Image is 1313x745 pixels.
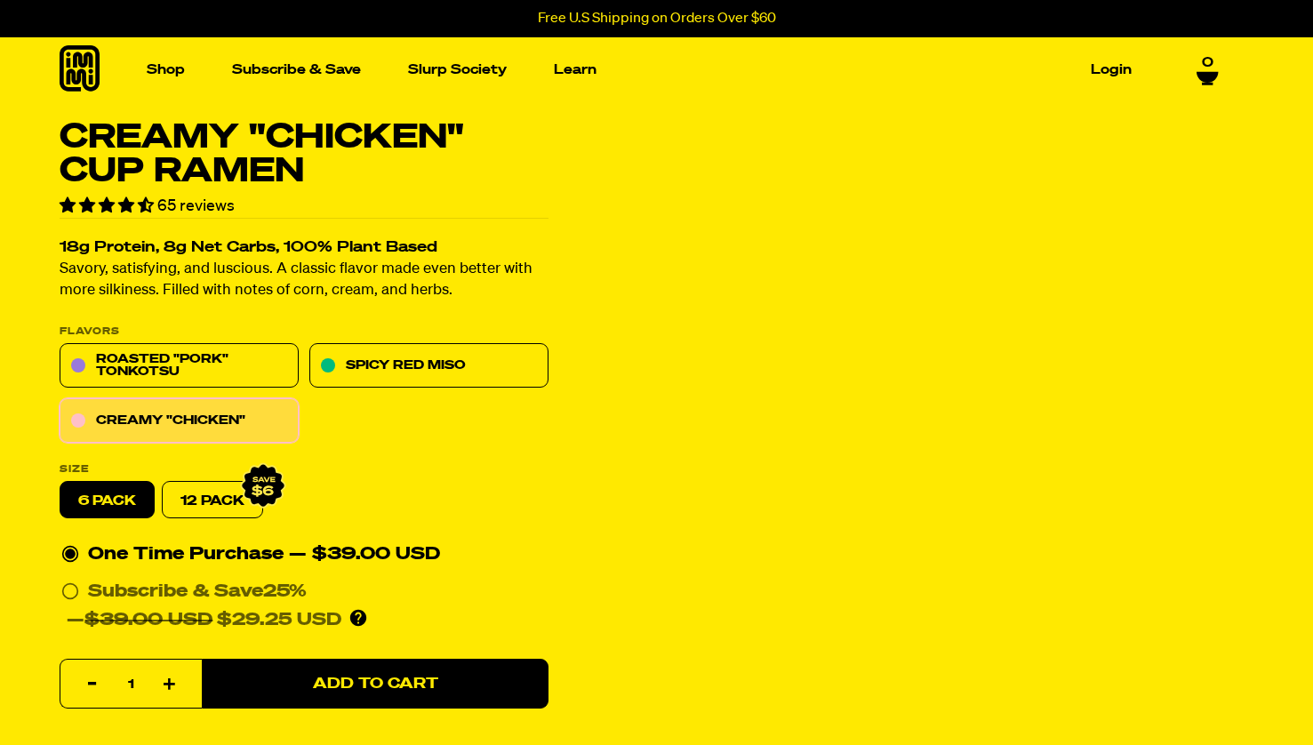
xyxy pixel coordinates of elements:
span: 25% [263,583,307,601]
a: Login [1084,56,1139,84]
label: 6 pack [60,482,155,519]
button: Add to Cart [202,660,548,709]
a: Spicy Red Miso [309,344,548,389]
nav: Main navigation [140,37,1139,102]
h2: 18g Protein, 8g Net Carbs, 100% Plant Based [60,241,548,256]
div: — $29.25 USD [67,606,341,635]
h1: Creamy "Chicken" Cup Ramen [60,121,548,188]
span: Add to Cart [312,677,437,692]
a: 0 [1197,55,1219,85]
p: Savory, satisfying, and luscious. A classic flavor made even better with more silkiness. Filled w... [60,260,548,302]
del: $39.00 USD [84,612,212,629]
a: Learn [547,56,604,84]
a: Slurp Society [401,56,514,84]
span: 4.71 stars [60,198,157,214]
div: — $39.00 USD [289,541,440,569]
p: Flavors [60,327,548,337]
a: 12 Pack [162,482,263,519]
p: Free U.S Shipping on Orders Over $60 [538,11,776,27]
div: One Time Purchase [61,541,547,569]
span: 0 [1202,55,1213,71]
a: Subscribe & Save [225,56,368,84]
a: Creamy "Chicken" [60,399,299,444]
input: quantity [71,661,191,710]
a: Shop [140,56,192,84]
label: Size [60,465,548,475]
div: Subscribe & Save [88,578,307,606]
a: Roasted "Pork" Tonkotsu [60,344,299,389]
span: 65 reviews [157,198,235,214]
